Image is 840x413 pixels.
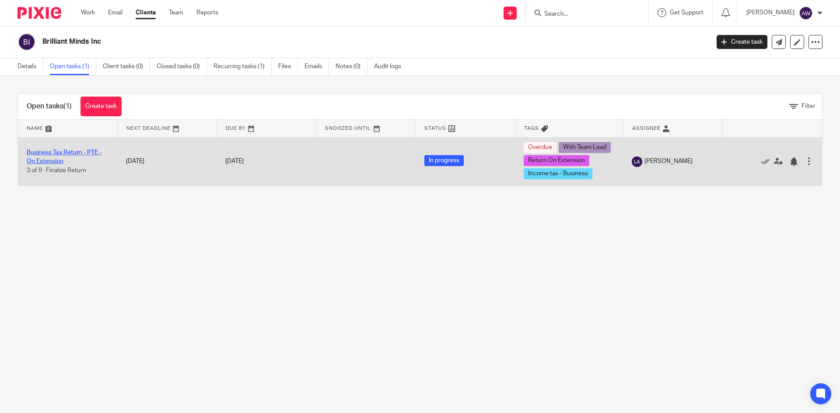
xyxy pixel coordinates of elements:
[17,33,36,51] img: svg%3E
[81,8,95,17] a: Work
[42,37,571,46] h2: Brilliant Minds Inc
[50,58,96,75] a: Open tasks (1)
[524,126,539,131] span: Tags
[543,10,622,18] input: Search
[213,58,272,75] a: Recurring tasks (1)
[336,58,367,75] a: Notes (0)
[524,168,592,179] span: Income tax - Business
[746,8,794,17] p: [PERSON_NAME]
[27,167,86,174] span: 3 of 9 · Finalize Return
[559,142,611,153] span: With Team Lead
[424,126,446,131] span: Status
[108,8,122,17] a: Email
[27,102,72,111] h1: Open tasks
[63,103,72,110] span: (1)
[374,58,408,75] a: Audit logs
[27,149,101,164] a: Business Tax Return - PTE - On Extension
[278,58,298,75] a: Files
[17,58,43,75] a: Details
[325,126,371,131] span: Snoozed Until
[644,157,693,166] span: [PERSON_NAME]
[801,103,815,109] span: Filter
[136,8,156,17] a: Clients
[670,10,703,16] span: Get Support
[524,155,589,166] span: Return On Extension
[117,137,217,186] td: [DATE]
[80,97,122,116] a: Create task
[524,142,556,153] span: Overdue
[304,58,329,75] a: Emails
[761,157,774,166] a: Mark as done
[103,58,150,75] a: Client tasks (0)
[632,156,642,167] img: svg%3E
[17,7,61,19] img: Pixie
[157,58,207,75] a: Closed tasks (0)
[799,6,813,20] img: svg%3E
[169,8,183,17] a: Team
[717,35,767,49] a: Create task
[196,8,218,17] a: Reports
[424,155,464,166] span: In progress
[225,158,244,164] span: [DATE]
